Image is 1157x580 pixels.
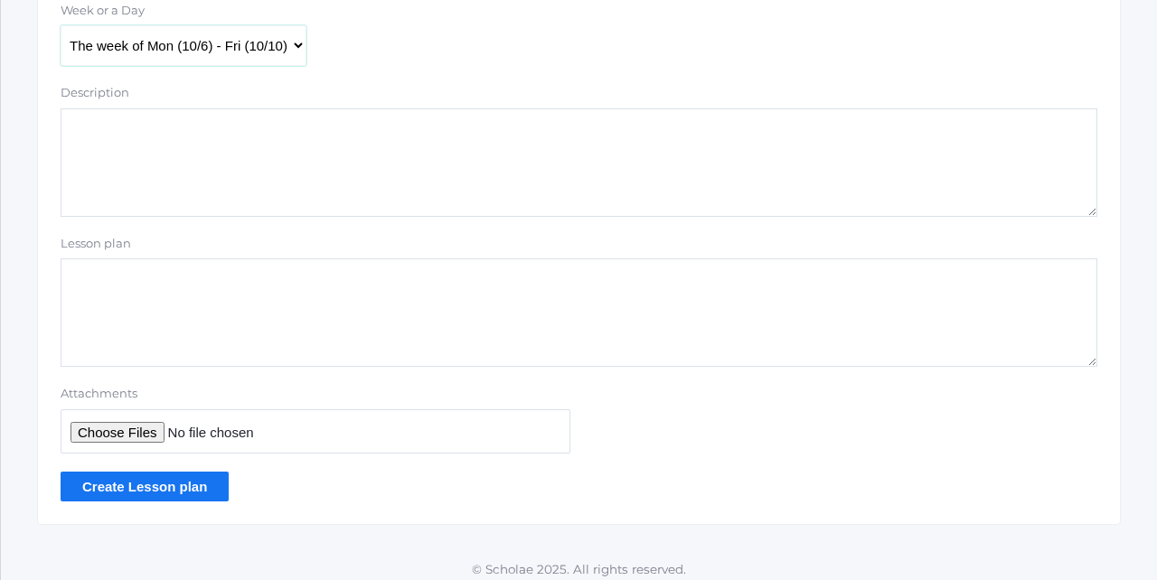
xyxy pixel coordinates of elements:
[61,472,229,501] input: Create Lesson plan
[61,84,129,102] label: Description
[61,235,131,253] label: Lesson plan
[61,385,570,403] label: Attachments
[1,560,1157,578] p: © Scholae 2025. All rights reserved.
